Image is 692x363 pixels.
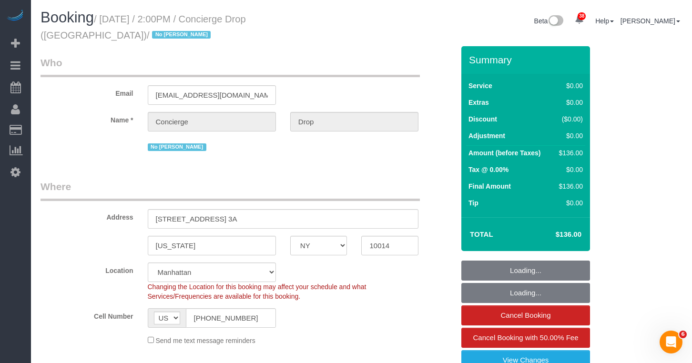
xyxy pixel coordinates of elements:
[468,165,509,174] label: Tax @ 0.00%
[548,15,563,28] img: New interface
[555,114,583,124] div: ($0.00)
[33,209,141,222] label: Address
[621,17,680,25] a: [PERSON_NAME]
[41,14,246,40] small: / [DATE] / 2:00PM / Concierge Drop ([GEOGRAPHIC_DATA])
[660,331,682,353] iframe: Intercom live chat
[148,112,276,131] input: First Name
[290,112,418,131] input: Last Name
[33,308,141,321] label: Cell Number
[578,12,586,20] span: 38
[361,236,418,255] input: Zip Code
[33,85,141,98] label: Email
[468,181,511,191] label: Final Amount
[468,81,492,91] label: Service
[555,98,583,107] div: $0.00
[527,231,581,239] h4: $136.00
[555,198,583,208] div: $0.00
[534,17,564,25] a: Beta
[41,180,420,201] legend: Where
[555,165,583,174] div: $0.00
[555,181,583,191] div: $136.00
[555,131,583,141] div: $0.00
[570,10,589,30] a: 38
[41,9,94,26] span: Booking
[468,131,505,141] label: Adjustment
[147,30,214,40] span: /
[148,143,206,151] span: No [PERSON_NAME]
[595,17,614,25] a: Help
[186,308,276,328] input: Cell Number
[468,114,497,124] label: Discount
[148,236,276,255] input: City
[148,85,276,105] input: Email
[148,283,366,300] span: Changing the Location for this booking may affect your schedule and what Services/Frequencies are...
[470,230,493,238] strong: Total
[468,98,489,107] label: Extras
[152,31,211,39] span: No [PERSON_NAME]
[155,337,255,344] span: Send me text message reminders
[33,112,141,125] label: Name *
[679,331,687,338] span: 6
[468,198,478,208] label: Tip
[33,262,141,275] label: Location
[41,56,420,77] legend: Who
[555,148,583,158] div: $136.00
[555,81,583,91] div: $0.00
[469,54,585,65] h3: Summary
[6,10,25,23] img: Automaid Logo
[468,148,540,158] label: Amount (before Taxes)
[473,333,579,342] span: Cancel Booking with 50.00% Fee
[461,305,590,325] a: Cancel Booking
[461,328,590,348] a: Cancel Booking with 50.00% Fee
